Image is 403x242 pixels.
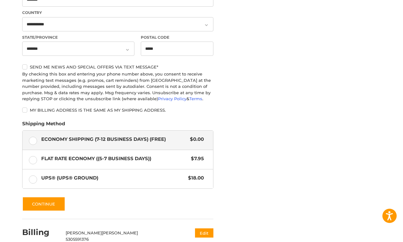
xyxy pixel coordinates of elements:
span: [PERSON_NAME] [102,230,138,235]
label: Postal Code [141,35,214,40]
div: By checking this box and entering your phone number above, you consent to receive marketing text ... [22,71,213,102]
span: Flat Rate Economy ((5-7 Business Days)) [41,155,188,162]
h2: Billing [22,227,59,237]
span: $7.95 [188,155,204,162]
button: Continue [22,197,65,211]
iframe: Google Customer Reviews [351,225,403,242]
span: UPS® (UPS® Ground) [41,174,185,182]
span: $0.00 [187,136,204,143]
label: My billing address is the same as my shipping address. [22,108,213,113]
span: 5305591376 [66,237,89,242]
label: Country [22,10,213,16]
label: State/Province [22,35,134,40]
a: Privacy Policy [158,96,186,101]
span: Economy Shipping (7-12 Business Days) (Free) [41,136,187,143]
label: Send me news and special offers via text message* [22,64,213,69]
span: $18.00 [185,174,204,182]
span: [PERSON_NAME] [66,230,102,235]
legend: Shipping Method [22,120,65,130]
a: Terms [189,96,202,101]
button: Edit [195,228,213,238]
